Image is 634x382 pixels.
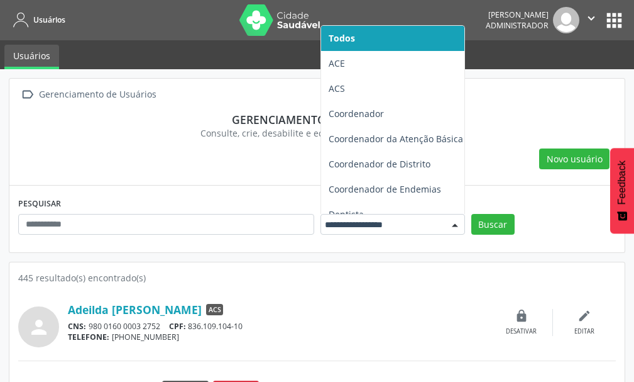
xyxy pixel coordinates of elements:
i: lock [515,309,528,323]
button: Buscar [471,214,515,235]
button:  [579,7,603,33]
img: img [553,7,579,33]
div: Gerenciamento de Usuários [36,86,158,104]
label: PESQUISAR [18,194,61,214]
a: Usuários [4,45,59,69]
a: Adeilda [PERSON_NAME] [68,303,202,317]
i:  [584,11,598,25]
span: ACS [329,82,345,94]
button: Novo usuário [539,149,609,170]
span: Novo usuário [547,152,603,166]
i: person [28,316,50,339]
div: Consulte, crie, desabilite e edite os usuários do sistema [27,126,607,140]
i: edit [577,309,591,323]
div: 445 resultado(s) encontrado(s) [18,271,616,284]
i:  [18,86,36,104]
span: Feedback [616,160,628,205]
div: [PHONE_NUMBER] [68,332,490,342]
span: ACE [329,57,345,69]
span: Administrador [486,20,549,31]
div: Gerenciamento de usuários [27,113,607,126]
div: [PERSON_NAME] [486,9,549,20]
span: Usuários [33,14,65,25]
div: Desativar [506,327,537,336]
button: apps [603,9,625,31]
span: CNS: [68,321,86,332]
span: ACS [206,304,223,315]
span: Todos [329,32,355,44]
span: TELEFONE: [68,332,109,342]
span: Coordenador de Endemias [329,183,441,195]
div: 980 0160 0003 2752 836.109.104-10 [68,321,490,332]
button: Feedback - Mostrar pesquisa [610,148,634,233]
div: Editar [574,327,594,336]
a:  Gerenciamento de Usuários [18,86,158,104]
a: Usuários [9,9,65,30]
span: CPF: [169,321,186,332]
span: Dentista [329,208,364,220]
span: Coordenador da Atenção Básica [329,133,463,145]
span: Coordenador [329,108,384,120]
span: Coordenador de Distrito [329,158,430,170]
